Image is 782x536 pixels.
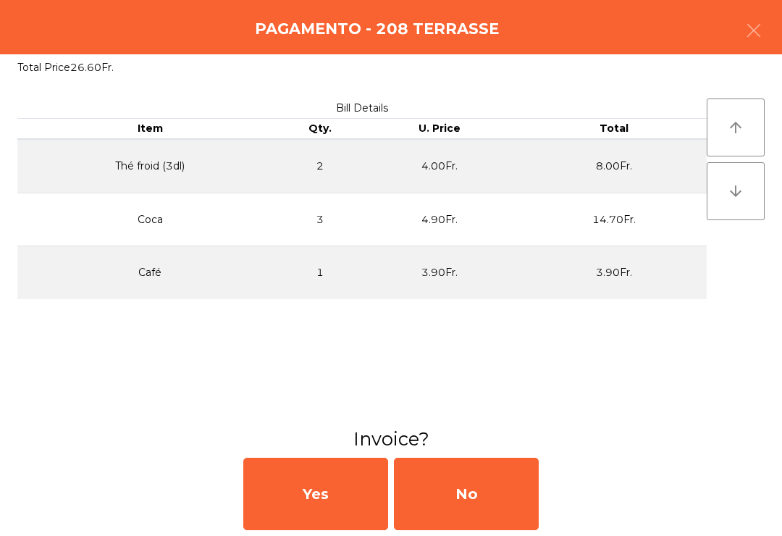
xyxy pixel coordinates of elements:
i: arrow_upward [727,119,744,136]
button: arrow_downward [707,162,765,220]
th: U. Price [358,119,521,139]
span: 26.60Fr. [70,61,114,74]
i: arrow_downward [727,183,744,200]
h3: Invoice? [11,426,771,452]
td: 14.70Fr. [521,193,707,246]
th: Item [17,119,282,139]
td: Coca [17,193,282,246]
button: arrow_upward [707,99,765,156]
td: 4.90Fr. [358,193,521,246]
th: Total [521,119,707,139]
h4: Pagamento - 208 TERRASSE [255,18,499,40]
div: No [394,458,539,530]
td: 3 [282,193,358,246]
td: 1 [282,246,358,299]
td: 3.90Fr. [521,246,707,299]
th: Qty. [282,119,358,139]
td: 8.00Fr. [521,139,707,193]
span: Total Price [17,61,70,74]
td: 4.00Fr. [358,139,521,193]
div: Yes [243,458,388,530]
span: Bill Details [336,101,388,114]
td: Thé froid (3dl) [17,139,282,193]
td: Café [17,246,282,299]
td: 3.90Fr. [358,246,521,299]
td: 2 [282,139,358,193]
